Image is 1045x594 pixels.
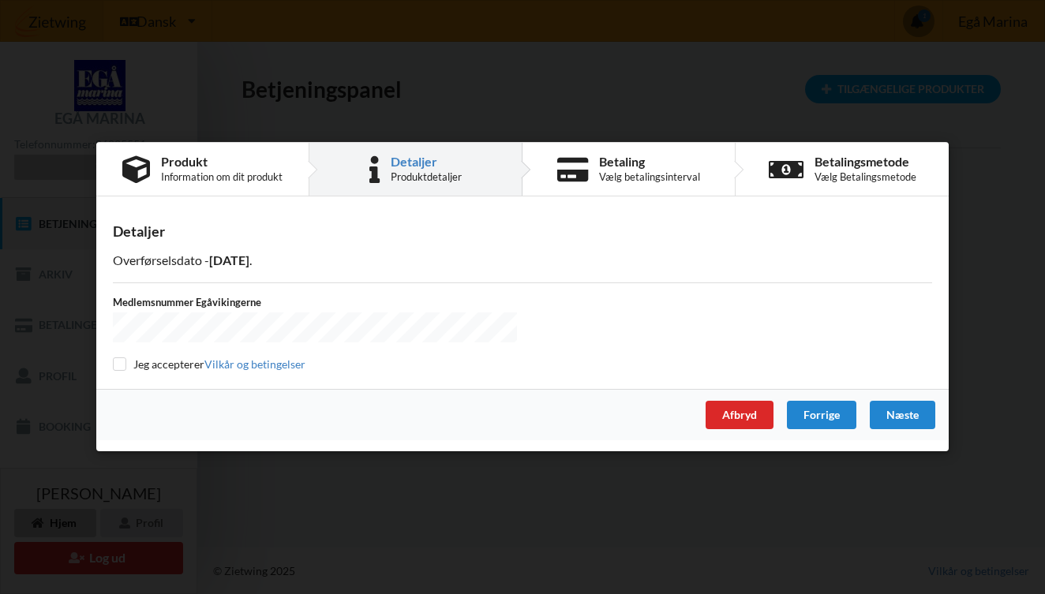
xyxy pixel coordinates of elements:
b: [DATE] [209,252,249,267]
label: Jeg accepterer [113,358,305,372]
div: Information om dit produkt [161,171,283,184]
a: Vilkår og betingelser [204,358,305,372]
label: Medlemsnummer Egåvikingerne [113,295,517,309]
div: Produktdetaljer [391,171,462,184]
div: Afbryd [706,402,773,430]
p: Overførselsdato - . [113,252,932,270]
div: Detaljer [113,222,932,241]
div: Vælg Betalingsmetode [815,171,916,184]
div: Detaljer [391,155,462,168]
div: Betalingsmetode [815,155,916,168]
div: Betaling [599,155,700,168]
div: Produkt [161,155,283,168]
div: Vælg betalingsinterval [599,171,700,184]
div: Næste [870,402,935,430]
div: Forrige [787,402,856,430]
